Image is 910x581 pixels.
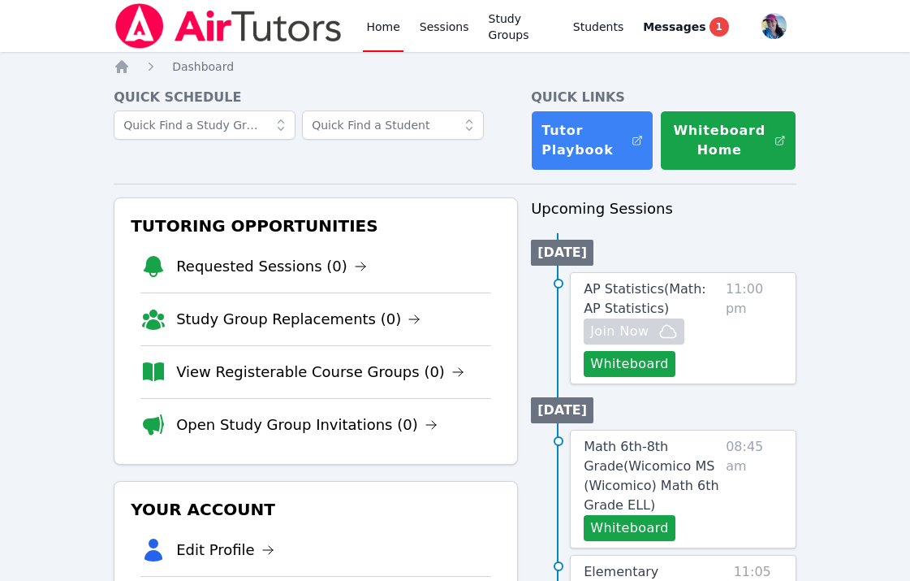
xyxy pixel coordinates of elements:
span: Dashboard [172,60,234,73]
button: Whiteboard Home [660,111,796,171]
button: Whiteboard [584,515,675,541]
span: Math 6th-8th Grade ( Wicomico MS (Wicomico) Math 6th Grade ELL ) [584,439,718,513]
h3: Upcoming Sessions [531,197,796,220]
button: Join Now [584,319,684,345]
a: View Registerable Course Groups (0) [176,361,464,384]
h3: Tutoring Opportunities [127,211,504,241]
button: Whiteboard [584,351,675,377]
h3: Your Account [127,495,504,524]
input: Quick Find a Student [302,111,484,140]
input: Quick Find a Study Group [114,111,295,140]
a: Dashboard [172,59,234,75]
span: 08:45 am [726,437,783,541]
span: Join Now [590,322,649,341]
a: Tutor Playbook [531,111,653,171]
span: 1 [709,17,729,37]
a: AP Statistics(Math: AP Statistics) [584,280,719,319]
a: Open Study Group Invitations (0) [176,414,438,436]
span: 11:00 pm [726,280,783,377]
li: [DATE] [531,240,593,266]
h4: Quick Schedule [114,88,518,107]
a: Study Group Replacements (0) [176,308,420,331]
h4: Quick Links [531,88,796,107]
li: [DATE] [531,397,593,423]
span: Messages [643,19,705,35]
a: Edit Profile [176,539,274,561]
img: Air Tutors [114,3,343,49]
span: AP Statistics ( Math: AP Statistics ) [584,281,706,316]
nav: Breadcrumb [114,59,796,75]
a: Math 6th-8th Grade(Wicomico MS (Wicomico) Math 6th Grade ELL) [584,437,719,515]
a: Requested Sessions (0) [176,255,367,278]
